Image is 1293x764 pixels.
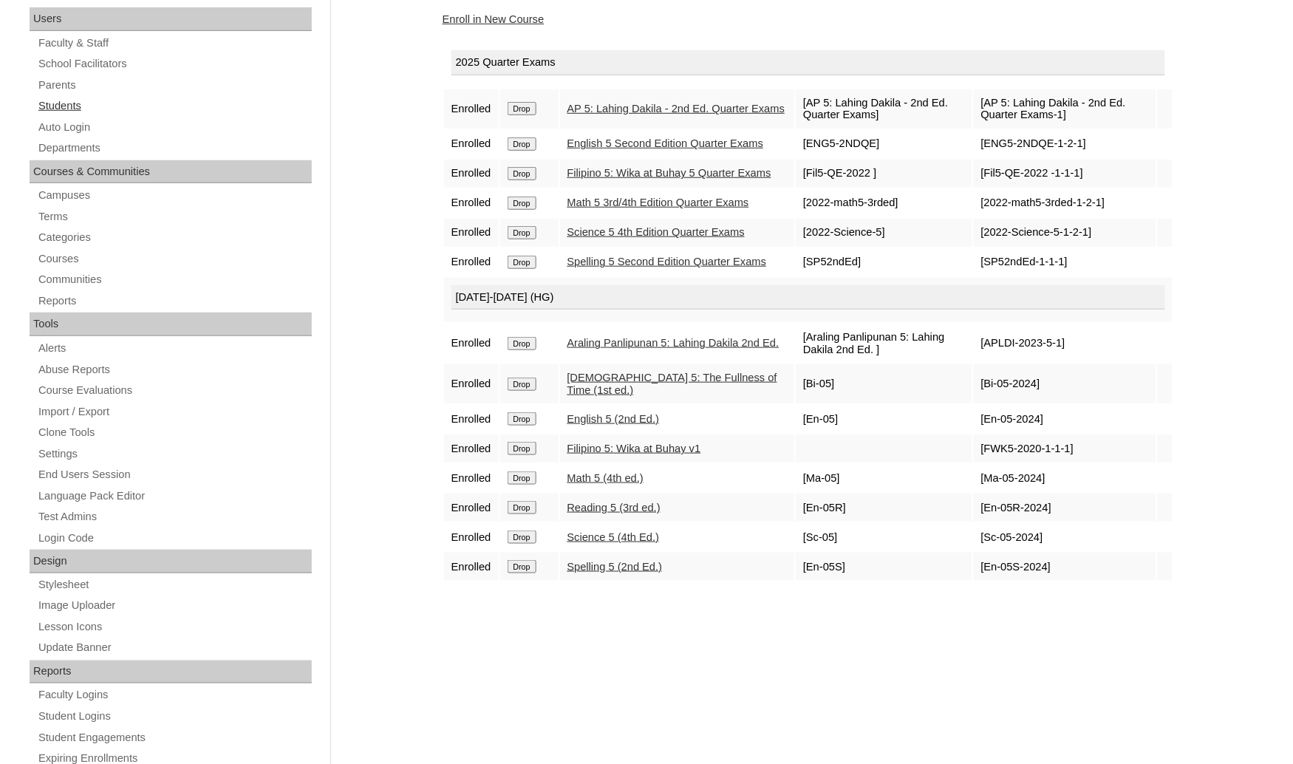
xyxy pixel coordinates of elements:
a: Test Admins [37,508,312,526]
a: Araling Panlipunan 5: Lahing Dakila 2nd Ed. [567,337,779,349]
a: Faculty & Staff [37,34,312,52]
td: Enrolled [444,324,499,363]
a: Communities [37,270,312,289]
a: Update Banner [37,639,312,658]
a: Faculty Logins [37,686,312,705]
td: [APLDI-2023-5-1] [974,324,1156,363]
div: Users [30,7,312,31]
a: [DEMOGRAPHIC_DATA] 5: The Fullness of Time (1st ed.) [567,372,777,396]
td: Enrolled [444,248,499,276]
input: Drop [508,102,536,115]
td: Enrolled [444,405,499,433]
a: Parents [37,76,312,95]
td: [2022-Science-5-1-2-1] [974,219,1156,247]
a: School Facilitators [37,55,312,73]
td: Enrolled [444,434,499,463]
td: [Ma-05] [796,464,972,492]
input: Drop [508,412,536,426]
a: Math 5 (4th ed.) [567,472,644,484]
a: Student Logins [37,708,312,726]
td: [Sc-05] [796,523,972,551]
td: [Araling Panlipunan 5: Lahing Dakila 2nd Ed. ] [796,324,972,363]
a: Lesson Icons [37,618,312,637]
a: Students [37,97,312,115]
td: [En-05R-2024] [974,494,1156,522]
a: English 5 Second Edition Quarter Exams [567,137,764,149]
a: End Users Session [37,465,312,484]
div: [DATE]-[DATE] (HG) [451,285,1165,310]
a: Language Pack Editor [37,487,312,505]
td: Enrolled [444,364,499,403]
a: Alerts [37,339,312,358]
input: Drop [508,226,536,239]
td: [SP52ndEd] [796,248,972,276]
input: Drop [508,378,536,391]
td: [ENG5-2NDQE] [796,130,972,158]
td: Enrolled [444,189,499,217]
input: Drop [508,197,536,210]
a: Spelling 5 (2nd Ed.) [567,561,663,573]
a: Courses [37,250,312,268]
td: [2022-math5-3rded] [796,189,972,217]
td: Enrolled [444,89,499,129]
a: English 5 (2nd Ed.) [567,413,660,425]
a: Stylesheet [37,576,312,595]
td: [Bi-05] [796,364,972,403]
a: Science 5 4th Edition Quarter Exams [567,226,745,238]
td: Enrolled [444,160,499,188]
a: Spelling 5 Second Edition Quarter Exams [567,256,767,267]
a: Settings [37,445,312,463]
a: Reports [37,292,312,310]
input: Drop [508,137,536,151]
a: Math 5 3rd/4th Edition Quarter Exams [567,197,749,208]
a: Enroll in New Course [443,13,545,25]
a: Login Code [37,529,312,548]
td: [Sc-05-2024] [974,523,1156,551]
a: Import / Export [37,403,312,421]
a: Course Evaluations [37,381,312,400]
td: Enrolled [444,553,499,581]
a: Reading 5 (3rd ed.) [567,502,661,514]
div: Design [30,550,312,573]
a: Campuses [37,186,312,205]
a: Science 5 (4th Ed.) [567,531,660,543]
td: [Fil5-QE-2022 ] [796,160,972,188]
a: Image Uploader [37,597,312,615]
a: Student Engagements [37,729,312,748]
td: [Bi-05-2024] [974,364,1156,403]
a: Categories [37,228,312,247]
td: [En-05-2024] [974,405,1156,433]
td: Enrolled [444,130,499,158]
div: Tools [30,313,312,336]
td: [En-05S-2024] [974,553,1156,581]
td: [ENG5-2NDQE-1-2-1] [974,130,1156,158]
div: Reports [30,661,312,684]
input: Drop [508,442,536,455]
td: Enrolled [444,464,499,492]
input: Drop [508,531,536,544]
a: AP 5: Lahing Dakila - 2nd Ed. Quarter Exams [567,103,785,115]
a: Departments [37,139,312,157]
td: [En-05R] [796,494,972,522]
td: [2022-math5-3rded-1-2-1] [974,189,1156,217]
td: Enrolled [444,219,499,247]
input: Drop [508,337,536,350]
td: [2022-Science-5] [796,219,972,247]
a: Auto Login [37,118,312,137]
div: Courses & Communities [30,160,312,184]
input: Drop [508,471,536,485]
td: [SP52ndEd-1-1-1] [974,248,1156,276]
td: [FWK5-2020-1-1-1] [974,434,1156,463]
td: [En-05S] [796,553,972,581]
td: [En-05] [796,405,972,433]
a: Terms [37,208,312,226]
input: Drop [508,501,536,514]
td: [AP 5: Lahing Dakila - 2nd Ed. Quarter Exams] [796,89,972,129]
td: Enrolled [444,523,499,551]
input: Drop [508,256,536,269]
td: Enrolled [444,494,499,522]
td: [Fil5-QE-2022 -1-1-1] [974,160,1156,188]
a: Filipino 5: Wika at Buhay v1 [567,443,701,454]
a: Filipino 5: Wika at Buhay 5 Quarter Exams [567,167,771,179]
input: Drop [508,167,536,180]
